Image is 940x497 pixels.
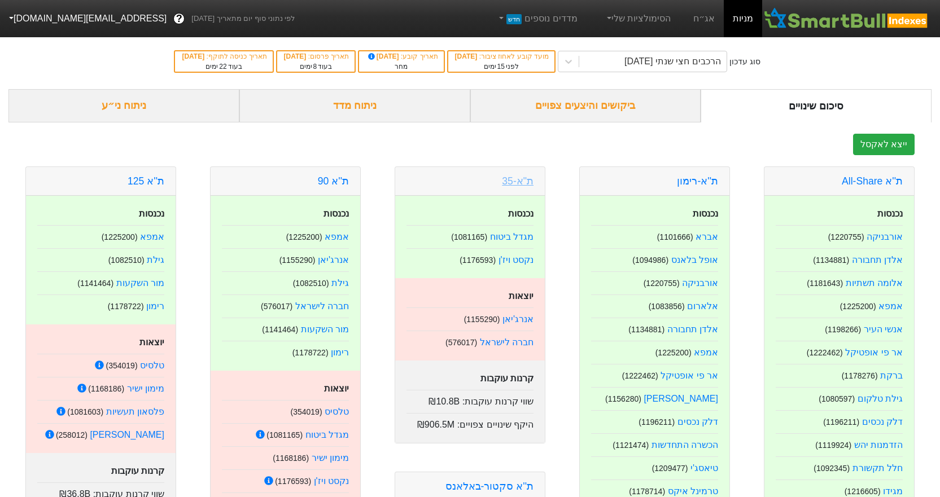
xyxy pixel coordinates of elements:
small: ( 1156280 ) [605,394,641,403]
a: דלק נכסים [677,417,718,426]
a: טיאסג'י [690,463,718,473]
button: ייצא לאקסל [853,134,915,155]
a: הזדמנות יהש [854,440,903,450]
span: ₪906.5M [417,420,454,429]
a: ת''א 125 [128,175,164,187]
a: מדדים נוספיםחדש [492,7,582,30]
small: ( 1081165 ) [266,430,303,439]
div: הרכבים חצי שנתי [DATE] [624,55,721,68]
span: [DATE] [284,52,308,60]
small: ( 1121474 ) [613,441,649,450]
div: תאריך כניסה לתוקף : [181,51,266,61]
small: ( 1176593 ) [275,477,311,486]
a: ת"א-35 [502,175,534,187]
a: טלסיס [140,360,164,370]
a: אופל בלאנס [671,255,718,265]
a: טרמינל איקס [668,486,718,496]
a: מימון ישיר [127,384,164,393]
strong: יוצאות [509,291,534,301]
small: ( 1181643 ) [807,279,843,288]
small: ( 258012 ) [56,430,88,439]
strong: נכנסות [508,209,534,218]
a: אברא [696,232,718,241]
a: [PERSON_NAME] [644,394,718,403]
a: נקסט ויז'ן [499,255,534,265]
div: סוג עדכון [729,56,760,68]
small: ( 1209477 ) [652,464,688,473]
a: אנרג'יאן [318,255,349,265]
a: אלדן תחבורה [667,324,718,334]
a: פלסאון תעשיות [106,407,164,416]
small: ( 1092345 ) [814,464,850,473]
div: בעוד ימים [181,61,266,72]
a: ת''א 90 [318,175,349,187]
a: חברה לישראל [480,337,534,347]
a: רימון [331,348,349,357]
a: דלק נכסים [862,417,903,426]
small: ( 1196211 ) [639,417,675,426]
a: טלסיס [325,407,349,416]
a: אנשי העיר [864,324,903,334]
small: ( 1222462 ) [622,371,658,380]
div: ביקושים והיצעים צפויים [470,89,701,122]
div: סיכום שינויים [701,89,932,122]
div: תאריך קובע : [365,51,438,61]
small: ( 1220755 ) [828,232,864,241]
small: ( 1168186 ) [88,384,124,393]
a: מגדל ביטוח [305,430,349,439]
strong: נכנסות [139,209,164,218]
small: ( 1082510 ) [108,256,145,265]
a: אלומה תשתיות [846,278,903,288]
small: ( 1216605 ) [845,487,881,496]
a: אמפא [878,301,903,311]
small: ( 1094986 ) [632,256,668,265]
a: ת''א All-Share [842,175,903,187]
small: ( 1220755 ) [644,279,680,288]
a: מור השקעות [116,278,164,288]
span: לפי נתוני סוף יום מתאריך [DATE] [191,13,295,24]
small: ( 1141464 ) [262,325,298,334]
span: [DATE] [366,52,401,60]
small: ( 1141464 ) [77,279,113,288]
a: אמפא [140,232,164,241]
small: ( 1225200 ) [655,348,692,357]
span: [DATE] [455,52,479,60]
a: אלארום [687,301,718,311]
small: ( 1196211 ) [823,417,859,426]
small: ( 1119924 ) [815,441,851,450]
a: ברקת [880,371,903,380]
a: אורבניקה [682,278,718,288]
small: ( 1134881 ) [813,256,849,265]
small: ( 1225200 ) [286,232,322,241]
a: אמפא [325,232,349,241]
small: ( 354019 ) [106,361,137,370]
small: ( 1198266 ) [825,325,861,334]
a: מגידו [883,486,903,496]
span: 8 [313,63,317,71]
small: ( 1155290 ) [279,256,316,265]
span: ₪10.8B [429,397,460,406]
a: נקסט ויז'ן [314,476,349,486]
span: מחר [395,63,408,71]
small: ( 1081603 ) [67,407,103,416]
small: ( 1081165 ) [451,232,487,241]
strong: נכנסות [877,209,903,218]
a: [PERSON_NAME] [90,430,164,439]
strong: נכנסות [693,209,718,218]
a: אמפא [694,348,718,357]
small: ( 354019 ) [290,407,322,416]
a: מימון ישיר [312,453,349,463]
div: בעוד ימים [283,61,349,72]
a: אר פי אופטיקל [661,371,718,380]
span: 22 [219,63,226,71]
div: לפני ימים [454,61,549,72]
span: ? [176,11,182,27]
strong: קרנות עוקבות [480,373,534,383]
small: ( 576017 ) [445,338,477,347]
strong: יוצאות [139,337,164,347]
small: ( 1155290 ) [464,315,500,324]
a: אלדן תחבורה [852,255,903,265]
small: ( 1082510 ) [293,279,329,288]
small: ( 1225200 ) [840,302,876,311]
small: ( 1178722 ) [292,348,329,357]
